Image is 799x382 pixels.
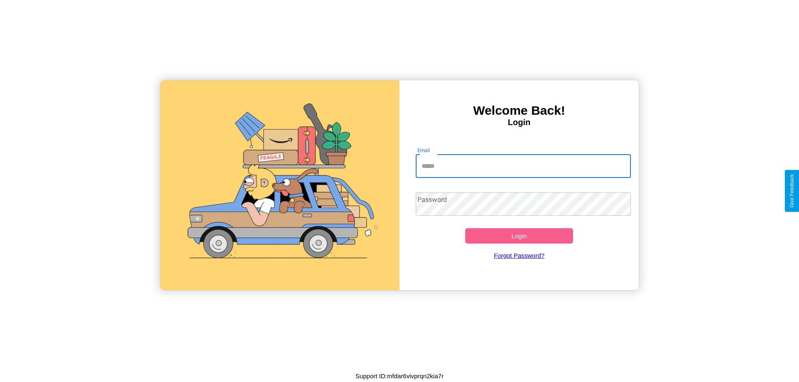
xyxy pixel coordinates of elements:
[399,118,639,127] h4: Login
[465,228,573,244] button: Login
[399,104,639,118] h3: Welcome Back!
[355,370,444,382] p: Support ID: mfdar6vivprqn2kia7r
[417,147,430,154] label: Email
[160,80,399,290] img: gif
[412,244,627,267] a: Forgot Password?
[789,174,795,208] div: Give Feedback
